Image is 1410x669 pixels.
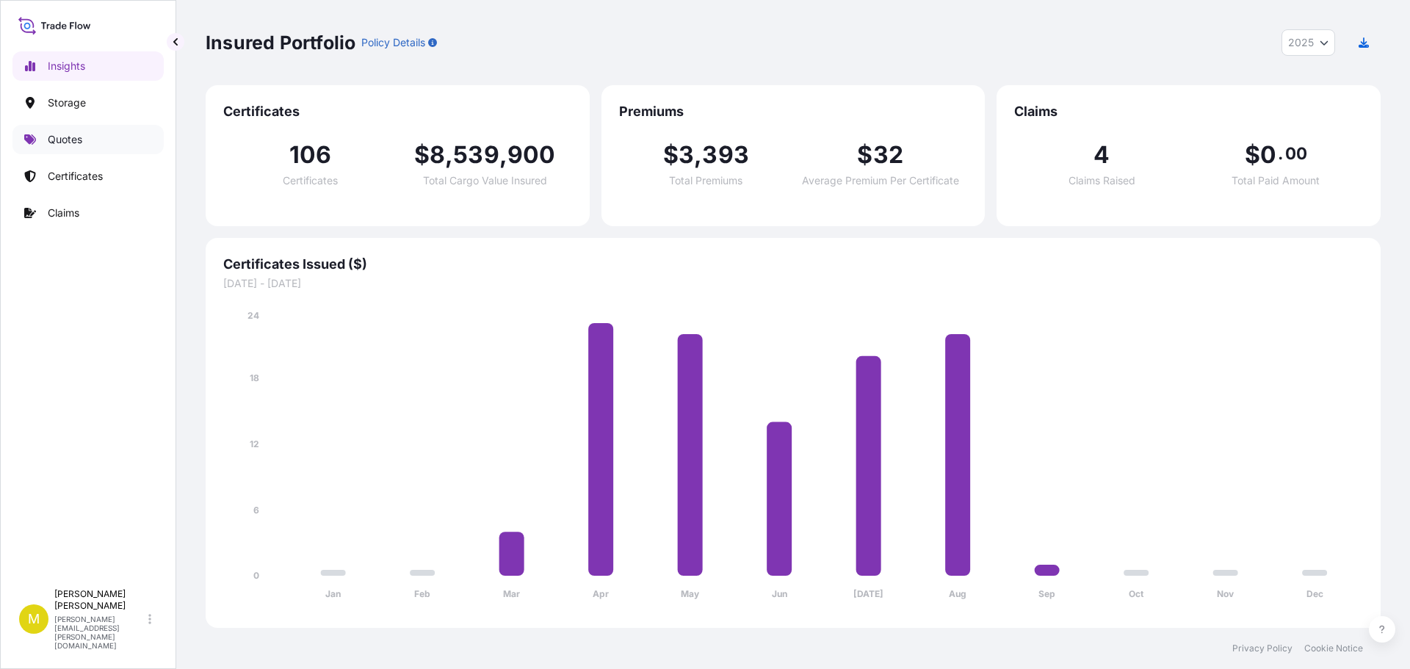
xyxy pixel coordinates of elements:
[414,588,430,599] tspan: Feb
[12,198,164,228] a: Claims
[253,570,259,581] tspan: 0
[250,372,259,383] tspan: 18
[445,143,453,167] span: ,
[1014,103,1363,120] span: Claims
[48,169,103,184] p: Certificates
[223,103,572,120] span: Certificates
[593,588,609,599] tspan: Apr
[669,176,742,186] span: Total Premiums
[1304,643,1363,654] a: Cookie Notice
[453,143,499,167] span: 539
[206,31,355,54] p: Insured Portfolio
[430,143,445,167] span: 8
[679,143,694,167] span: 3
[663,143,679,167] span: $
[853,588,883,599] tspan: [DATE]
[802,176,959,186] span: Average Premium Per Certificate
[48,95,86,110] p: Storage
[289,143,332,167] span: 106
[507,143,556,167] span: 900
[325,588,341,599] tspan: Jan
[28,612,40,626] span: M
[1285,148,1307,159] span: 00
[414,143,430,167] span: $
[1260,143,1276,167] span: 0
[694,143,702,167] span: ,
[253,505,259,516] tspan: 6
[12,88,164,117] a: Storage
[499,143,507,167] span: ,
[48,206,79,220] p: Claims
[283,176,338,186] span: Certificates
[247,310,259,321] tspan: 24
[949,588,966,599] tspan: Aug
[223,256,1363,273] span: Certificates Issued ($)
[223,276,1363,291] span: [DATE] - [DATE]
[1217,588,1234,599] tspan: Nov
[361,35,425,50] p: Policy Details
[423,176,547,186] span: Total Cargo Value Insured
[702,143,749,167] span: 393
[1278,148,1283,159] span: .
[12,162,164,191] a: Certificates
[857,143,872,167] span: $
[681,588,700,599] tspan: May
[772,588,787,599] tspan: Jun
[48,132,82,147] p: Quotes
[1306,588,1323,599] tspan: Dec
[1069,176,1135,186] span: Claims Raised
[873,143,903,167] span: 32
[12,51,164,81] a: Insights
[54,588,145,612] p: [PERSON_NAME] [PERSON_NAME]
[1038,588,1055,599] tspan: Sep
[1245,143,1260,167] span: $
[1281,29,1335,56] button: Year Selector
[1232,643,1292,654] a: Privacy Policy
[619,103,968,120] span: Premiums
[503,588,520,599] tspan: Mar
[48,59,85,73] p: Insights
[12,125,164,154] a: Quotes
[250,438,259,449] tspan: 12
[1232,176,1320,186] span: Total Paid Amount
[54,615,145,650] p: [PERSON_NAME][EMAIL_ADDRESS][PERSON_NAME][DOMAIN_NAME]
[1129,588,1144,599] tspan: Oct
[1093,143,1110,167] span: 4
[1288,35,1314,50] span: 2025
